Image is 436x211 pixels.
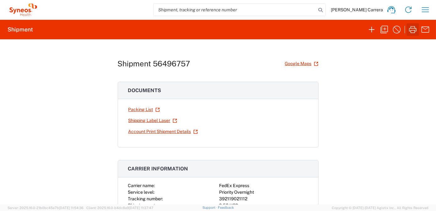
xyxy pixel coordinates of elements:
[128,104,160,115] a: Packing List
[86,206,153,210] span: Client: 2025.16.0-b4dc8a9
[128,115,177,126] a: Shipping Label Laser
[218,206,234,209] a: Feedback
[219,196,308,202] div: 392119021112
[128,166,188,172] span: Carrier information
[331,7,383,13] span: [PERSON_NAME] Carrera
[8,206,83,210] span: Server: 2025.16.0-21b0bc45e7b
[59,206,83,210] span: [DATE] 11:54:36
[128,126,198,137] a: Account Print Shipment Details
[128,87,161,93] span: Documents
[128,196,163,201] span: Tracking number:
[153,4,316,16] input: Shipment, tracking or reference number
[202,206,218,209] a: Support
[332,205,428,211] span: Copyright © [DATE]-[DATE] Agistix Inc., All Rights Reserved
[129,206,153,210] span: [DATE] 11:37:47
[219,182,308,189] div: FedEx Express
[128,203,155,208] span: Shipping cost
[128,183,155,188] span: Carrier name:
[285,58,319,69] a: Google Maps
[219,189,308,196] div: Priority Overnight
[128,190,155,195] span: Service level:
[219,202,308,209] div: 9.58 USD
[118,59,190,68] h1: Shipment 56496757
[8,26,33,33] h2: Shipment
